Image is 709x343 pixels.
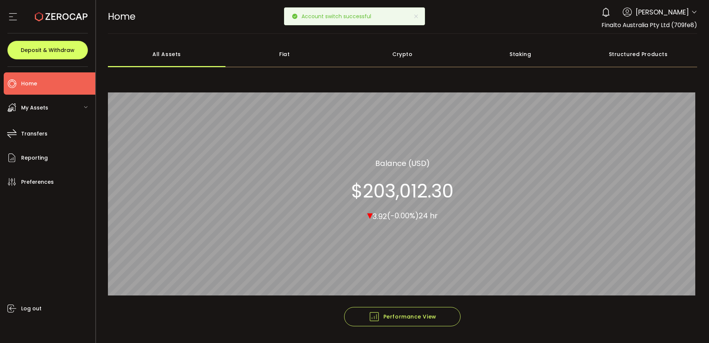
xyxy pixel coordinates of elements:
span: My Assets [21,102,48,113]
span: Log out [21,303,42,314]
div: Staking [461,41,579,67]
span: ▾ [367,207,373,223]
span: 3.92 [373,211,387,221]
div: All Assets [108,41,226,67]
iframe: Chat Widget [672,307,709,343]
span: Reporting [21,153,48,163]
p: Account switch successful [301,14,377,19]
span: Preferences [21,177,54,187]
section: Balance (USD) [375,157,430,169]
span: 24 hr [419,210,438,221]
button: Deposit & Withdraw [7,41,88,59]
div: Crypto [343,41,461,67]
span: Transfers [21,128,47,139]
div: Fiat [225,41,343,67]
span: (-0.00%) [387,210,419,221]
span: Performance View [369,311,436,322]
section: $203,012.30 [351,180,454,202]
span: Home [108,10,135,23]
span: [PERSON_NAME] [636,7,689,17]
div: Structured Products [579,41,697,67]
span: Home [21,78,37,89]
button: Performance View [344,307,461,326]
span: Finalto Australia Pty Ltd (709fe8) [601,21,697,29]
span: Deposit & Withdraw [21,48,75,53]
